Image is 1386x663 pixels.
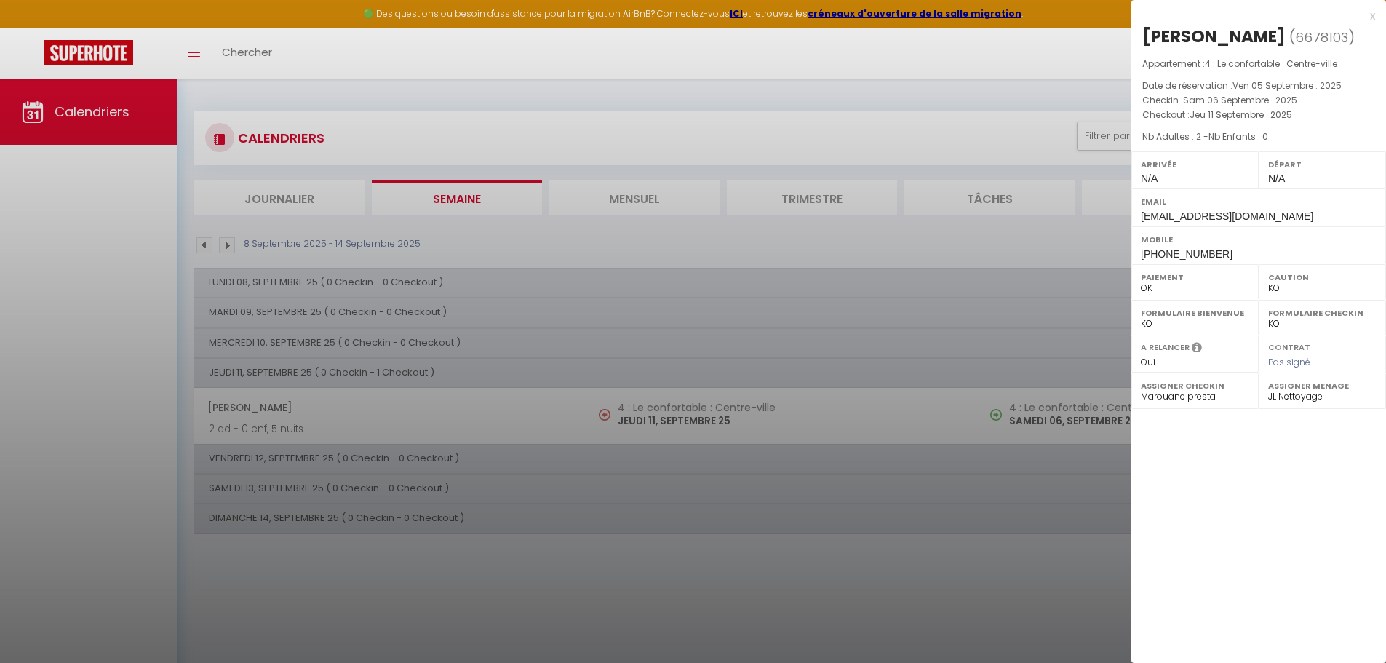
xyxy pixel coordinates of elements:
span: Pas signé [1268,356,1310,368]
label: A relancer [1141,341,1190,354]
span: Nb Enfants : 0 [1208,130,1268,143]
span: Nb Adultes : 2 - [1142,130,1268,143]
span: Ven 05 Septembre . 2025 [1232,79,1342,92]
button: Ouvrir le widget de chat LiveChat [12,6,55,49]
p: Checkin : [1142,93,1375,108]
span: 6678103 [1295,28,1348,47]
span: ( ) [1289,27,1355,47]
p: Checkout : [1142,108,1375,122]
span: [PHONE_NUMBER] [1141,248,1232,260]
span: N/A [1268,172,1285,184]
label: Assigner Checkin [1141,378,1249,393]
i: Sélectionner OUI si vous souhaiter envoyer les séquences de messages post-checkout [1192,341,1202,357]
span: 4 : Le confortable : Centre-ville [1205,57,1337,70]
div: [PERSON_NAME] [1142,25,1286,48]
div: x [1131,7,1375,25]
label: Arrivée [1141,157,1249,172]
label: Contrat [1268,341,1310,351]
span: [EMAIL_ADDRESS][DOMAIN_NAME] [1141,210,1313,222]
span: Jeu 11 Septembre . 2025 [1190,108,1292,121]
label: Assigner Menage [1268,378,1377,393]
span: Sam 06 Septembre . 2025 [1183,94,1297,106]
span: N/A [1141,172,1158,184]
label: Départ [1268,157,1377,172]
label: Formulaire Checkin [1268,306,1377,320]
p: Appartement : [1142,57,1375,71]
label: Paiement [1141,270,1249,285]
label: Formulaire Bienvenue [1141,306,1249,320]
label: Caution [1268,270,1377,285]
label: Mobile [1141,232,1377,247]
p: Date de réservation : [1142,79,1375,93]
label: Email [1141,194,1377,209]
